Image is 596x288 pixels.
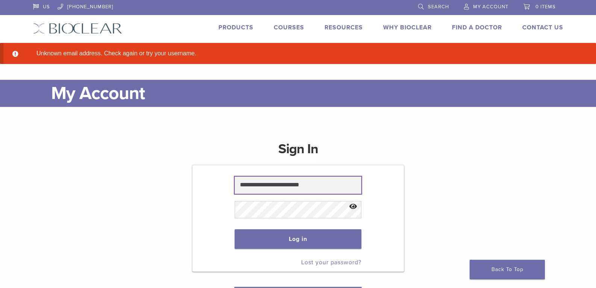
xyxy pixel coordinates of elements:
button: Show password [345,197,361,216]
a: Courses [274,24,304,31]
li: Unknown email address. Check again or try your username. [33,49,575,58]
a: Products [218,24,253,31]
a: Why Bioclear [383,24,432,31]
button: Log in [235,229,361,249]
a: Find A Doctor [452,24,502,31]
a: Contact Us [522,24,563,31]
h1: My Account [51,80,563,107]
h1: Sign In [278,140,318,164]
a: Back To Top [470,260,545,279]
a: Lost your password? [301,259,361,266]
img: Bioclear [33,23,122,34]
span: Search [428,4,449,10]
span: My Account [473,4,508,10]
a: Resources [325,24,363,31]
span: 0 items [535,4,556,10]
